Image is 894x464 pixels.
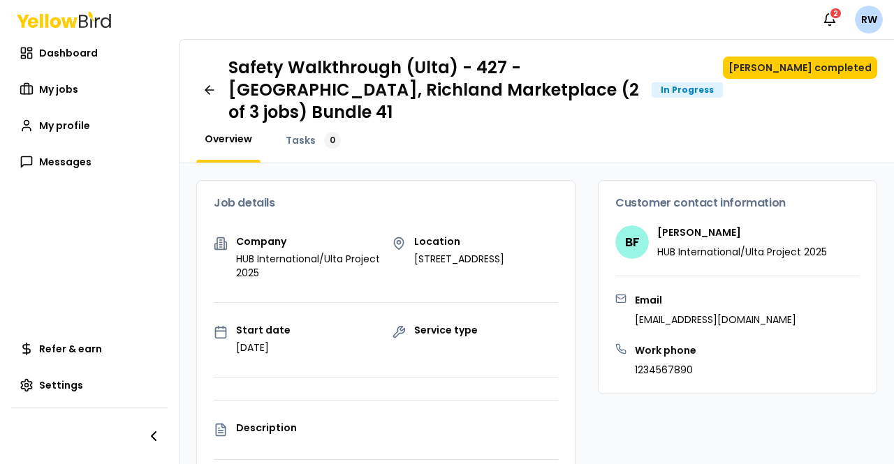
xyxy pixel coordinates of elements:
a: Refer & earn [11,335,168,363]
span: RW [855,6,883,33]
span: Dashboard [39,46,98,60]
span: Overview [205,132,252,146]
a: My jobs [11,75,168,103]
span: My jobs [39,82,78,96]
span: My profile [39,119,90,133]
h3: Customer contact information [615,197,860,209]
p: HUB International/Ulta Project 2025 [657,245,827,259]
h1: Safety Walkthrough (Ulta) - 427 - [GEOGRAPHIC_DATA], Richland Marketplace (2 of 3 jobs) Bundle 41 [228,57,640,124]
span: Settings [39,378,83,392]
p: Company [236,237,381,246]
div: In Progress [652,82,723,98]
p: Service type [414,325,478,335]
div: 2 [829,7,842,20]
button: [PERSON_NAME] completed [723,57,877,79]
button: 2 [816,6,844,33]
p: Description [236,423,558,433]
h3: Email [635,293,796,307]
h4: [PERSON_NAME] [657,225,827,239]
h3: Work phone [635,343,696,357]
div: 0 [324,132,341,149]
a: Overview [196,132,261,146]
a: Messages [11,148,168,176]
p: Start date [236,325,291,335]
span: BF [615,225,649,259]
span: Messages [39,155,91,169]
p: HUB International/Ulta Project 2025 [236,252,381,280]
h3: Job details [214,197,558,209]
p: 1234567890 [635,363,696,377]
span: Refer & earn [39,342,102,356]
p: [STREET_ADDRESS] [414,252,504,266]
span: Tasks [286,133,316,147]
a: Settings [11,371,168,399]
a: My profile [11,112,168,140]
p: [DATE] [236,340,291,354]
p: [EMAIL_ADDRESS][DOMAIN_NAME] [635,313,796,327]
a: Tasks0 [277,132,349,149]
a: Dashboard [11,39,168,67]
p: Location [414,237,504,246]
